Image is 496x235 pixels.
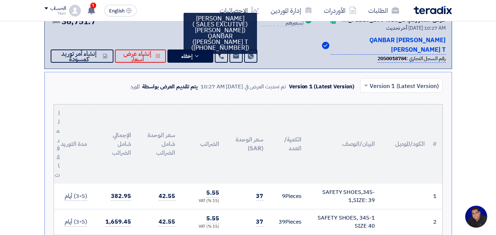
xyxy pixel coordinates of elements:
[313,188,375,205] div: SAFETY SHOES,345-1,SIZE: 39
[50,5,66,12] div: الحساب
[167,49,213,63] button: إخفاء
[282,192,285,200] span: 9
[137,104,181,184] th: سعر الوحدة شامل الضرائب
[52,18,61,25] span: SAR
[269,209,307,235] td: Pieces
[69,5,81,16] img: profile_test.png
[130,82,140,91] div: المورد
[93,104,137,184] th: الإجمالي شامل الضرائب
[159,217,175,227] span: 42.55
[181,54,192,59] span: إخفاء
[362,2,405,19] a: الطلبات
[265,2,318,19] a: إدارة الموردين
[181,104,225,184] th: الضرائب
[200,82,286,91] div: تم تحديث العرض في [DATE] 10:27 AM
[259,15,303,26] div: 20 من 20 بنود تم تسعيرهم
[386,24,407,32] span: أخر تحديث
[431,184,442,209] td: 1
[159,192,175,201] span: 42.55
[225,104,269,184] th: سعر الوحدة (SAR)
[381,104,431,184] th: الكود/الموديل
[313,214,375,230] div: SAFETY SHOES, 345-1 SIZE 40
[431,104,442,184] th: #
[414,6,452,14] img: Teradix logo
[318,2,362,19] a: الأوردرات
[90,3,96,8] span: 1
[57,51,101,62] span: إنشاء أمر توريد كمسودة
[109,8,124,14] span: English
[65,192,87,201] span: (3-5) أيام
[44,11,66,15] div: Yasir
[269,184,307,209] td: Pieces
[279,218,285,226] span: 39
[269,104,307,184] th: الكمية/العدد
[377,55,445,63] div: رقم السجل التجاري :
[142,82,198,91] div: يتم تقديم العرض بواسطة
[184,13,257,54] div: [PERSON_NAME] (SALES EXCUTIVE ) ([PERSON_NAME] QANBAR [PERSON_NAME] T) ([PHONE_NUMBER])
[51,49,113,63] button: إنشاء أمر توريد كمسودة
[214,2,265,19] a: الاحصائيات
[55,104,93,184] th: مدة التوريد
[104,5,137,16] button: English
[256,192,263,201] span: 37
[289,82,354,91] div: Version 1 (Latest Version)
[62,15,95,27] span: 36,751.7
[256,217,263,227] span: 37
[331,36,446,55] p: [PERSON_NAME] QANBAR [PERSON_NAME] T
[322,42,329,49] img: Verified Account
[105,217,131,227] span: 1,659.45
[54,104,55,184] th: المرفقات
[206,214,219,223] span: 5.55
[121,51,154,62] span: إنشاء عرض أسعار
[307,104,381,184] th: البيان/الوصف
[465,206,487,228] a: Open chat
[431,209,442,235] td: 2
[111,192,131,201] span: 382.95
[187,224,219,230] div: (15 %) VAT
[115,49,166,63] button: إنشاء عرض أسعار
[408,24,446,32] span: [DATE] 10:27 AM
[187,198,219,204] div: (15 %) VAT
[377,55,406,62] b: 2050018784
[206,188,219,198] span: 5.55
[65,217,87,227] span: (3-5) أيام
